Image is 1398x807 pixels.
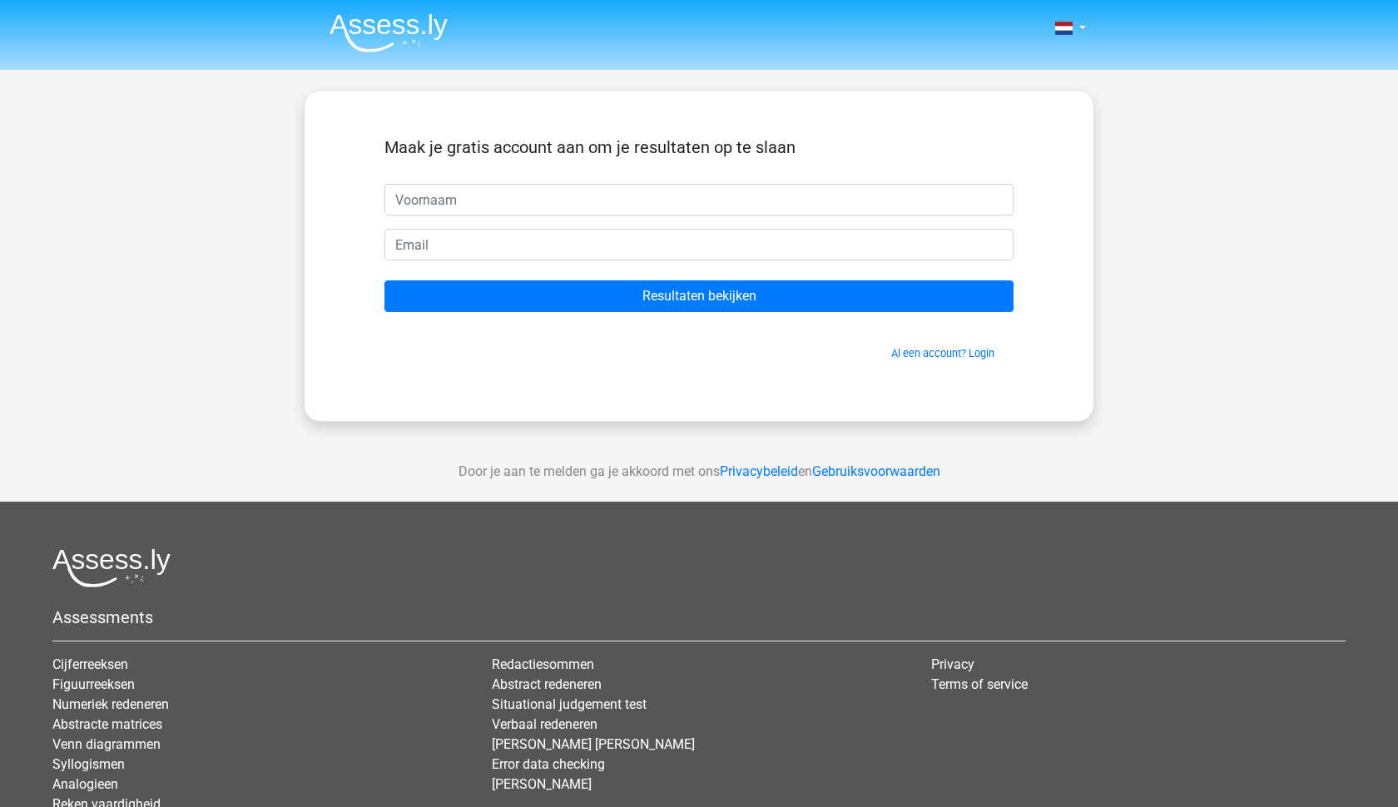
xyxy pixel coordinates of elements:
h5: Maak je gratis account aan om je resultaten op te slaan [384,137,1014,157]
a: [PERSON_NAME] [492,776,592,792]
input: Resultaten bekijken [384,280,1014,312]
img: Assessly logo [52,548,171,587]
a: Verbaal redeneren [492,716,597,732]
a: Figuurreeksen [52,676,135,692]
a: Redactiesommen [492,656,594,672]
input: Voornaam [384,184,1014,215]
a: Venn diagrammen [52,736,161,752]
a: Error data checking [492,756,605,772]
a: Privacybeleid [720,463,798,479]
img: Assessly [330,13,448,52]
a: Situational judgement test [492,696,647,712]
a: Al een account? Login [891,347,994,359]
input: Email [384,229,1014,260]
a: Abstract redeneren [492,676,602,692]
a: [PERSON_NAME] [PERSON_NAME] [492,736,695,752]
a: Terms of service [931,676,1028,692]
a: Numeriek redeneren [52,696,169,712]
a: Syllogismen [52,756,125,772]
a: Abstracte matrices [52,716,162,732]
a: Cijferreeksen [52,656,128,672]
h5: Assessments [52,607,1346,627]
a: Privacy [931,656,974,672]
a: Gebruiksvoorwaarden [812,463,940,479]
a: Analogieen [52,776,118,792]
